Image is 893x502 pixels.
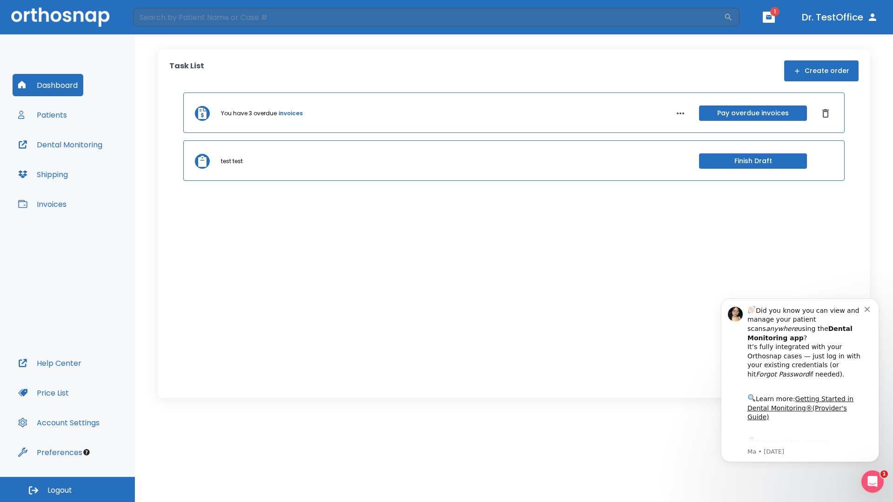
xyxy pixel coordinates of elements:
[880,470,888,478] span: 1
[13,382,74,404] button: Price List
[13,104,73,126] button: Patients
[818,106,833,121] button: Dismiss
[13,441,88,463] button: Preferences
[40,158,158,166] p: Message from Ma, sent 7w ago
[13,411,105,434] button: Account Settings
[13,352,87,374] button: Help Center
[784,60,859,81] button: Create order
[133,8,724,26] input: Search by Patient Name or Case #
[158,14,165,22] button: Dismiss notification
[798,9,882,26] button: Dr. TestOffice
[13,193,72,215] button: Invoices
[82,448,91,456] div: Tooltip anchor
[47,485,72,495] span: Logout
[13,163,73,185] button: Shipping
[221,109,277,118] p: You have 3 overdue
[11,7,110,26] img: Orthosnap
[770,7,780,16] span: 1
[221,157,243,165] p: test test
[707,290,893,468] iframe: Intercom notifications message
[13,133,108,156] button: Dental Monitoring
[699,153,807,169] button: Finish Draft
[699,106,807,121] button: Pay overdue invoices
[13,74,83,96] button: Dashboard
[40,146,158,193] div: Download the app: | ​ Let us know if you need help getting started!
[861,470,884,493] iframe: Intercom live chat
[40,148,123,165] a: App Store
[169,60,204,81] p: Task List
[279,109,303,118] a: invoices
